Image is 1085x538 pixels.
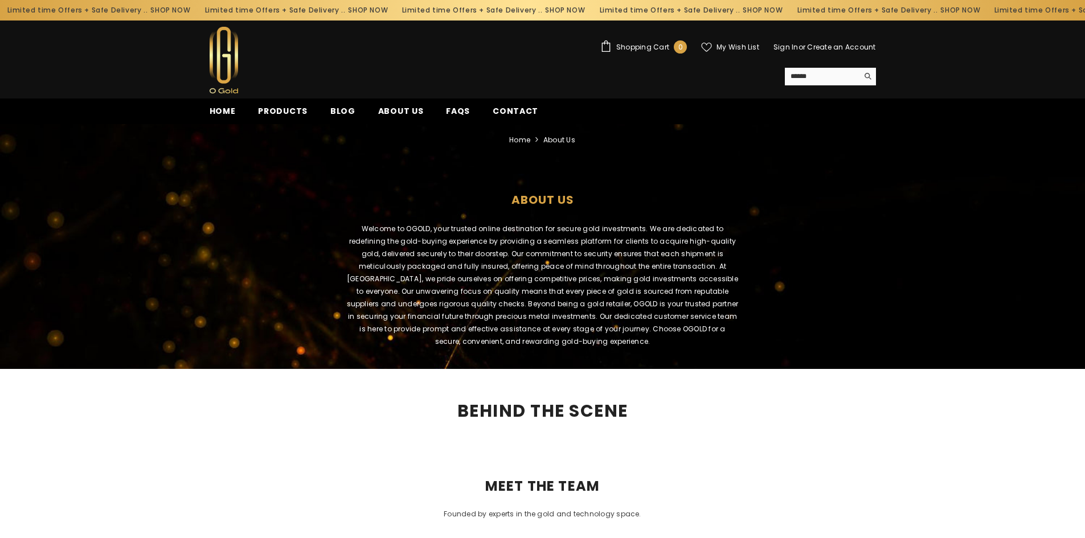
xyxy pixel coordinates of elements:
[330,105,355,117] span: Blog
[740,1,938,19] div: Limited time Offers + Safe Delivery ..
[378,105,424,117] span: About us
[9,173,1076,220] h1: about us
[716,44,759,51] span: My Wish List
[543,134,575,146] span: about us
[258,105,308,117] span: Products
[799,42,805,52] span: or
[444,509,641,519] span: Founded by experts in the gold and technology space.
[891,4,931,17] a: SHOP NOW
[694,4,734,17] a: SHOP NOW
[210,27,238,93] img: Ogold Shop
[474,479,612,493] span: MEET THE TEAM
[210,105,236,117] span: Home
[319,105,367,124] a: Blog
[493,105,538,117] span: Contact
[785,68,876,85] summary: Search
[346,1,543,19] div: Limited time Offers + Safe Delivery ..
[496,4,536,17] a: SHOP NOW
[148,1,346,19] div: Limited time Offers + Safe Delivery ..
[858,68,876,85] button: Search
[247,105,319,124] a: Products
[807,42,875,52] a: Create an Account
[509,134,530,146] a: Home
[329,223,756,359] div: Welcome to OGOLD, your trusted online destination for secure gold investments. We are dedicated t...
[543,1,740,19] div: Limited time Offers + Safe Delivery ..
[367,105,435,124] a: About us
[773,42,799,52] a: Sign In
[198,105,247,124] a: Home
[298,4,338,17] a: SHOP NOW
[210,403,876,419] h2: BEHIND THE SCENE
[678,41,683,54] span: 0
[9,124,1076,150] nav: breadcrumbs
[701,42,759,52] a: My Wish List
[481,105,550,124] a: Contact
[446,105,470,117] span: FAQs
[101,4,141,17] a: SHOP NOW
[600,40,687,54] a: Shopping Cart
[616,44,669,51] span: Shopping Cart
[435,105,481,124] a: FAQs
